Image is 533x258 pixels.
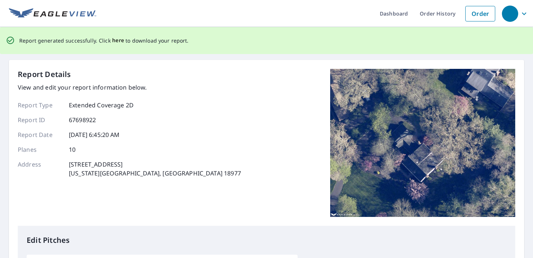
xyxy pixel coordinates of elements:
[112,36,124,45] button: here
[18,160,62,178] p: Address
[69,115,96,124] p: 67698922
[465,6,495,21] a: Order
[330,69,515,217] img: Top image
[69,160,241,178] p: [STREET_ADDRESS] [US_STATE][GEOGRAPHIC_DATA], [GEOGRAPHIC_DATA] 18977
[18,101,62,110] p: Report Type
[69,101,134,110] p: Extended Coverage 2D
[27,235,506,246] p: Edit Pitches
[9,8,96,19] img: EV Logo
[18,83,241,92] p: View and edit your report information below.
[18,130,62,139] p: Report Date
[19,36,189,45] p: Report generated successfully. Click to download your report.
[18,69,71,80] p: Report Details
[18,145,62,154] p: Planes
[18,115,62,124] p: Report ID
[69,130,120,139] p: [DATE] 6:45:20 AM
[69,145,76,154] p: 10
